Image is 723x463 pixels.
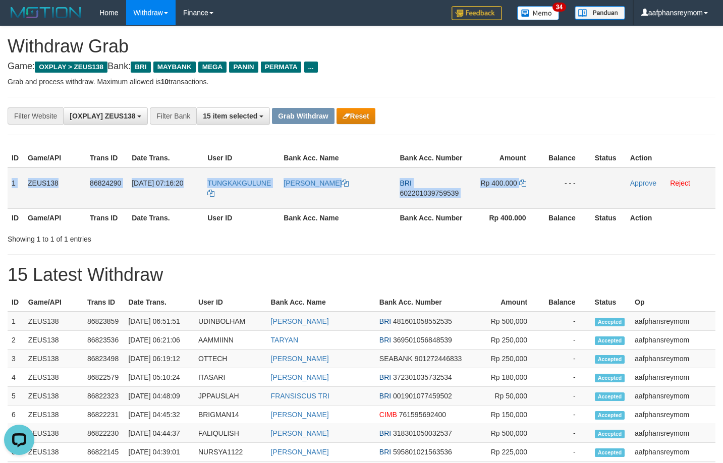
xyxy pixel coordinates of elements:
[595,430,625,438] span: Accepted
[575,6,625,20] img: panduan.png
[631,406,715,424] td: aafphansreymom
[8,331,24,350] td: 2
[153,62,196,73] span: MAYBANK
[194,443,267,461] td: NURSYA1122
[203,112,257,120] span: 15 item selected
[8,265,715,285] h1: 15 Latest Withdraw
[83,406,125,424] td: 86822231
[467,208,541,227] th: Rp 400.000
[631,387,715,406] td: aafphansreymom
[304,62,318,73] span: ...
[626,208,715,227] th: Action
[400,179,411,187] span: BRI
[4,4,34,34] button: Open LiveChat chat widget
[8,62,715,72] h4: Game: Bank:
[83,387,125,406] td: 86822323
[83,331,125,350] td: 86823536
[86,149,128,167] th: Trans ID
[271,429,329,437] a: [PERSON_NAME]
[630,179,656,187] a: Approve
[8,77,715,87] p: Grab and process withdraw. Maximum allowed is transactions.
[595,411,625,420] span: Accepted
[160,78,169,86] strong: 10
[35,62,107,73] span: OXPLAY > ZEUS138
[24,312,83,331] td: ZEUS138
[595,355,625,364] span: Accepted
[124,443,194,461] td: [DATE] 04:39:01
[90,179,121,187] span: 86824290
[203,149,280,167] th: User ID
[8,312,24,331] td: 1
[272,108,334,124] button: Grab Withdraw
[396,149,467,167] th: Bank Acc. Number
[124,387,194,406] td: [DATE] 04:48:09
[591,293,631,312] th: Status
[8,167,24,209] td: 1
[150,107,196,125] div: Filter Bank
[472,331,542,350] td: Rp 250,000
[83,293,125,312] th: Trans ID
[542,293,590,312] th: Balance
[631,312,715,331] td: aafphansreymom
[542,387,590,406] td: -
[124,331,194,350] td: [DATE] 06:21:06
[124,424,194,443] td: [DATE] 04:44:37
[128,208,203,227] th: Date Trans.
[400,189,459,197] span: Copy 602201039759539 to clipboard
[132,179,183,187] span: [DATE] 07:16:20
[541,149,591,167] th: Balance
[393,448,452,456] span: Copy 595801021563536 to clipboard
[196,107,270,125] button: 15 item selected
[519,179,526,187] a: Copy 400000 to clipboard
[124,406,194,424] td: [DATE] 04:45:32
[8,406,24,424] td: 6
[24,208,86,227] th: Game/API
[472,368,542,387] td: Rp 180,000
[517,6,560,20] img: Button%20Memo.svg
[631,331,715,350] td: aafphansreymom
[595,392,625,401] span: Accepted
[631,293,715,312] th: Op
[271,448,329,456] a: [PERSON_NAME]
[393,392,452,400] span: Copy 001901077459502 to clipboard
[670,179,690,187] a: Reject
[207,179,271,197] a: TUNGKAKGULUNE
[131,62,150,73] span: BRI
[472,406,542,424] td: Rp 150,000
[271,373,329,381] a: [PERSON_NAME]
[194,350,267,368] td: OTTECH
[70,112,135,120] span: [OXPLAY] ZEUS138
[472,312,542,331] td: Rp 500,000
[467,149,541,167] th: Amount
[396,208,467,227] th: Bank Acc. Number
[83,312,125,331] td: 86823859
[542,312,590,331] td: -
[8,36,715,56] h1: Withdraw Grab
[271,355,329,363] a: [PERSON_NAME]
[626,149,715,167] th: Action
[280,149,396,167] th: Bank Acc. Name
[271,317,329,325] a: [PERSON_NAME]
[24,331,83,350] td: ZEUS138
[415,355,462,363] span: Copy 901272446833 to clipboard
[194,293,267,312] th: User ID
[198,62,227,73] span: MEGA
[379,411,397,419] span: CIMB
[541,208,591,227] th: Balance
[24,167,86,209] td: ZEUS138
[472,443,542,461] td: Rp 225,000
[552,3,566,12] span: 34
[452,6,502,20] img: Feedback.jpg
[83,368,125,387] td: 86822579
[393,429,452,437] span: Copy 318301050032537 to clipboard
[8,107,63,125] div: Filter Website
[124,293,194,312] th: Date Trans.
[267,293,375,312] th: Bank Acc. Name
[541,167,591,209] td: - - -
[271,411,329,419] a: [PERSON_NAME]
[194,368,267,387] td: ITASARI
[24,368,83,387] td: ZEUS138
[472,350,542,368] td: Rp 250,000
[261,62,302,73] span: PERMATA
[631,368,715,387] td: aafphansreymom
